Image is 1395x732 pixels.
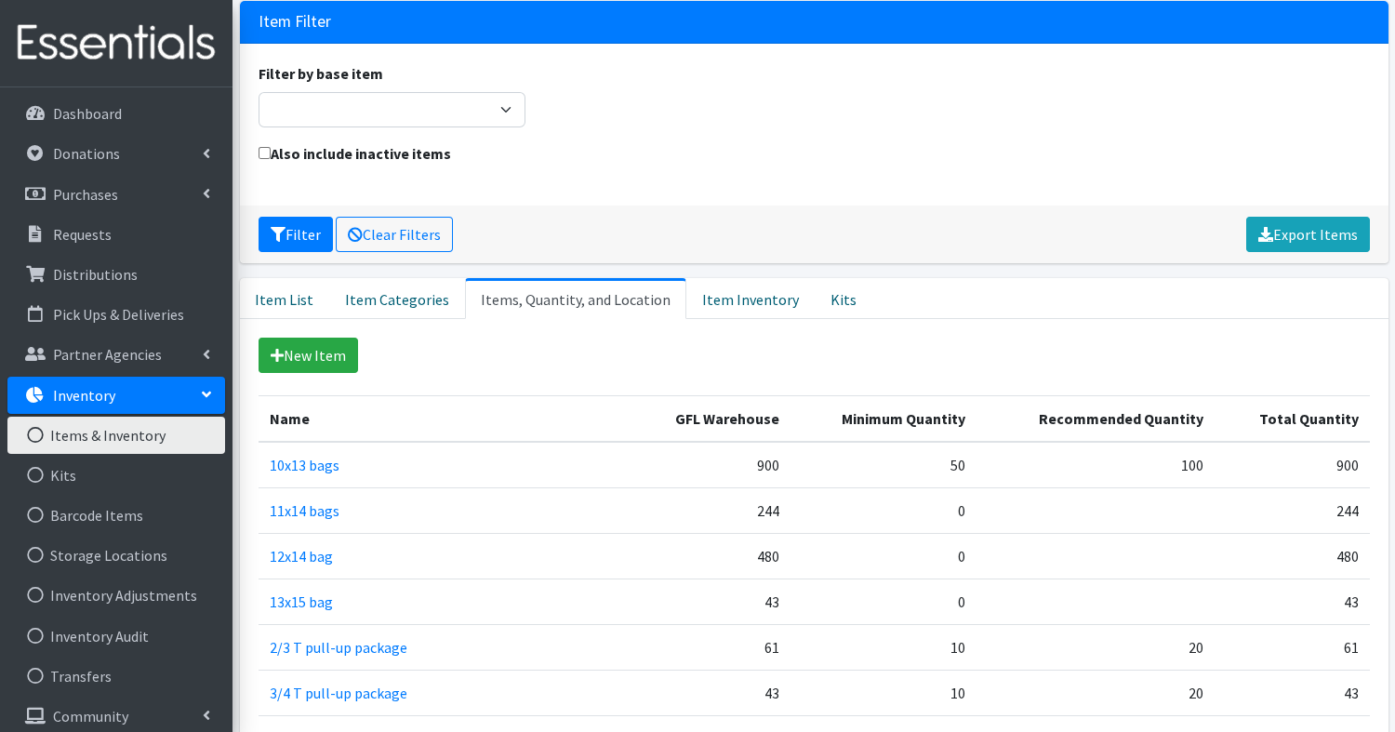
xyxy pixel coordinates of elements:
[629,487,790,533] td: 244
[7,256,225,293] a: Distributions
[976,670,1215,715] td: 20
[7,135,225,172] a: Donations
[259,217,333,252] button: Filter
[329,278,465,319] a: Item Categories
[7,497,225,534] a: Barcode Items
[270,638,407,657] a: 2/3 T pull-up package
[270,456,339,474] a: 10x13 bags
[686,278,815,319] a: Item Inventory
[7,457,225,494] a: Kits
[7,336,225,373] a: Partner Agencies
[629,395,790,442] th: GFL Warehouse
[1215,624,1370,670] td: 61
[7,377,225,414] a: Inventory
[1215,533,1370,579] td: 480
[790,670,976,715] td: 10
[53,104,122,123] p: Dashboard
[259,395,630,442] th: Name
[790,395,976,442] th: Minimum Quantity
[7,95,225,132] a: Dashboard
[790,624,976,670] td: 10
[7,537,225,574] a: Storage Locations
[976,442,1215,488] td: 100
[270,684,407,702] a: 3/4 T pull-up package
[259,147,271,159] input: Also include inactive items
[629,624,790,670] td: 61
[7,176,225,213] a: Purchases
[465,278,686,319] a: Items, Quantity, and Location
[1215,395,1370,442] th: Total Quantity
[7,618,225,655] a: Inventory Audit
[7,296,225,333] a: Pick Ups & Deliveries
[270,592,333,611] a: 13x15 bag
[7,658,225,695] a: Transfers
[629,533,790,579] td: 480
[1246,217,1370,252] a: Export Items
[7,216,225,253] a: Requests
[53,225,112,244] p: Requests
[629,670,790,715] td: 43
[7,12,225,74] img: HumanEssentials
[7,577,225,614] a: Inventory Adjustments
[240,278,329,319] a: Item List
[270,501,339,520] a: 11x14 bags
[7,417,225,454] a: Items & Inventory
[1215,487,1370,533] td: 244
[976,624,1215,670] td: 20
[53,345,162,364] p: Partner Agencies
[53,185,118,204] p: Purchases
[53,144,120,163] p: Donations
[815,278,872,319] a: Kits
[976,395,1215,442] th: Recommended Quantity
[53,265,138,284] p: Distributions
[53,707,128,725] p: Community
[53,386,115,405] p: Inventory
[1215,442,1370,488] td: 900
[1215,579,1370,624] td: 43
[629,442,790,488] td: 900
[270,547,333,566] a: 12x14 bag
[53,305,184,324] p: Pick Ups & Deliveries
[259,12,331,32] h3: Item Filter
[1215,670,1370,715] td: 43
[790,533,976,579] td: 0
[790,442,976,488] td: 50
[790,579,976,624] td: 0
[336,217,453,252] a: Clear Filters
[629,579,790,624] td: 43
[259,142,451,165] label: Also include inactive items
[259,62,383,85] label: Filter by base item
[790,487,976,533] td: 0
[259,338,358,373] a: New Item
